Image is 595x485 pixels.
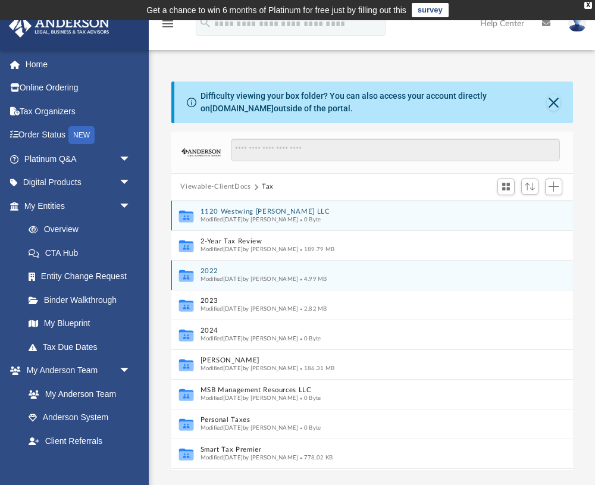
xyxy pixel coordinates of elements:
[8,147,149,171] a: Platinum Q&Aarrow_drop_down
[200,446,528,453] button: Smart Tax Premier
[298,365,334,371] span: 186.31 MB
[200,305,298,311] span: Modified [DATE] by [PERSON_NAME]
[5,14,113,37] img: Anderson Advisors Platinum Portal
[201,90,547,115] div: Difficulty viewing your box folder? You can also access your account directly on outside of the p...
[200,327,528,334] button: 2024
[8,171,149,195] a: Digital Productsarrow_drop_down
[161,23,175,31] a: menu
[119,194,143,218] span: arrow_drop_down
[200,416,528,424] button: Personal Taxes
[8,194,149,218] a: My Entitiesarrow_drop_down
[568,15,586,32] img: User Pic
[200,208,528,215] button: 1120 Westwing [PERSON_NAME] LLC
[200,356,528,364] button: [PERSON_NAME]
[200,267,528,275] button: 2022
[200,297,528,305] button: 2023
[119,359,143,383] span: arrow_drop_down
[547,94,560,111] button: Close
[231,139,560,161] input: Search files and folders
[298,454,333,460] span: 778.02 KB
[8,52,149,76] a: Home
[200,335,298,341] span: Modified [DATE] by [PERSON_NAME]
[200,246,298,252] span: Modified [DATE] by [PERSON_NAME]
[180,182,250,192] button: Viewable-ClientDocs
[298,395,321,400] span: 0 Byte
[119,171,143,195] span: arrow_drop_down
[8,359,143,383] a: My Anderson Teamarrow_drop_down
[200,424,298,430] span: Modified [DATE] by [PERSON_NAME]
[68,126,95,144] div: NEW
[200,276,298,281] span: Modified [DATE] by [PERSON_NAME]
[8,123,149,148] a: Order StatusNEW
[17,288,149,312] a: Binder Walkthrough
[146,3,406,17] div: Get a chance to win 6 months of Platinum for free just by filling out this
[8,76,149,100] a: Online Ordering
[497,179,515,195] button: Switch to Grid View
[298,424,321,430] span: 0 Byte
[17,429,143,453] a: Client Referrals
[17,406,143,430] a: Anderson System
[17,265,149,289] a: Entity Change Request
[298,276,327,281] span: 4.99 MB
[262,182,274,192] button: Tax
[298,216,321,222] span: 0 Byte
[17,335,149,359] a: Tax Due Dates
[200,365,298,371] span: Modified [DATE] by [PERSON_NAME]
[298,246,334,252] span: 189.79 MB
[545,179,563,195] button: Add
[210,104,274,113] a: [DOMAIN_NAME]
[8,99,149,123] a: Tax Organizers
[200,237,528,245] button: 2-Year Tax Review
[119,147,143,171] span: arrow_drop_down
[412,3,449,17] a: survey
[521,179,539,195] button: Sort
[199,16,212,29] i: search
[17,312,143,336] a: My Blueprint
[200,395,298,400] span: Modified [DATE] by [PERSON_NAME]
[200,454,298,460] span: Modified [DATE] by [PERSON_NAME]
[298,305,327,311] span: 2.82 MB
[161,17,175,31] i: menu
[171,201,573,471] div: grid
[17,218,149,242] a: Overview
[200,216,298,222] span: Modified [DATE] by [PERSON_NAME]
[17,382,137,406] a: My Anderson Team
[584,2,592,9] div: close
[200,386,528,394] button: MSB Management Resources LLC
[298,335,321,341] span: 0 Byte
[17,241,149,265] a: CTA Hub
